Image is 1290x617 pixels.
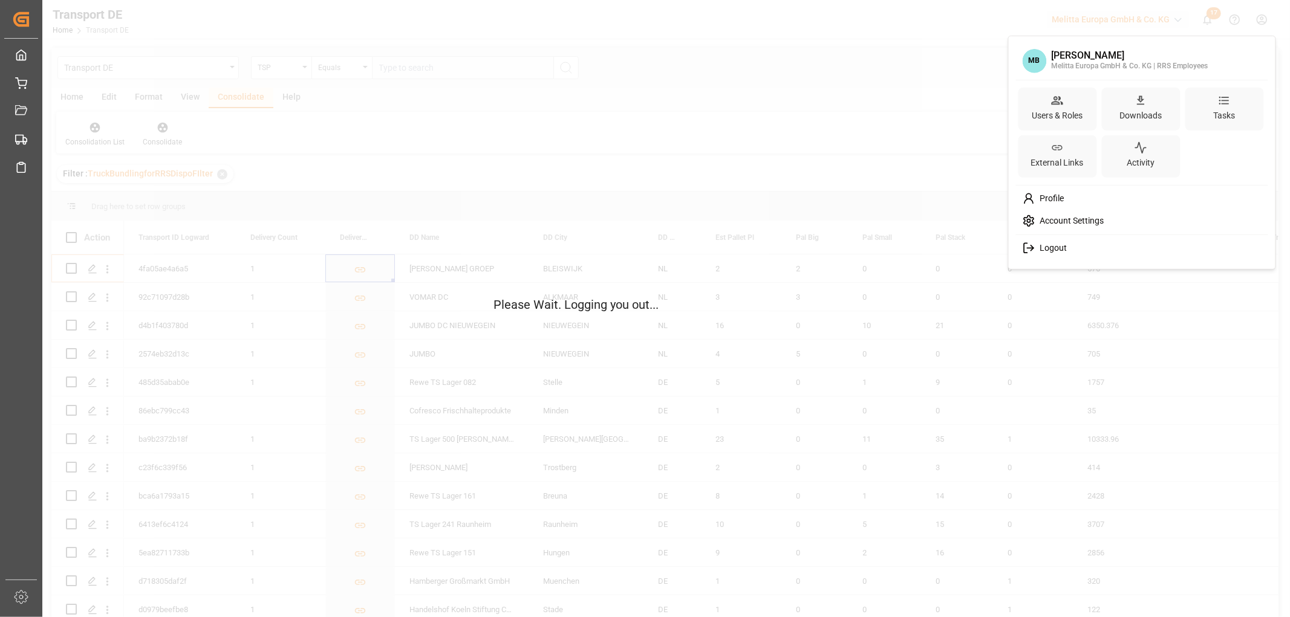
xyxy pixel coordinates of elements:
[1035,243,1067,254] span: Logout
[1051,61,1208,72] div: Melitta Europa GmbH & Co. KG | RRS Employees
[1035,216,1104,227] span: Account Settings
[1035,193,1064,204] span: Profile
[1051,50,1208,61] div: [PERSON_NAME]
[1124,154,1157,172] div: Activity
[1211,106,1237,124] div: Tasks
[1022,49,1046,73] span: MB
[1117,106,1164,124] div: Downloads
[494,296,796,314] p: Please Wait. Logging you out...
[1029,154,1086,172] div: External Links
[1029,106,1085,124] div: Users & Roles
